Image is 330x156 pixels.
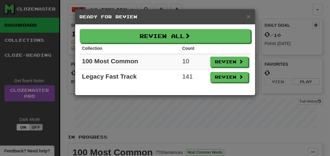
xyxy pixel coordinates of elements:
td: 10 [180,54,208,70]
td: 100 Most Common [80,54,180,70]
td: 141 [180,70,208,85]
h5: Ready for Review [80,14,251,20]
button: Close [247,13,250,19]
button: Review All [80,29,251,43]
th: Collection [80,43,180,54]
button: Review [210,57,248,67]
span: × [247,13,250,20]
th: Count [180,43,208,54]
button: Review [210,72,248,82]
td: Legacy Fast Track [80,70,180,85]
